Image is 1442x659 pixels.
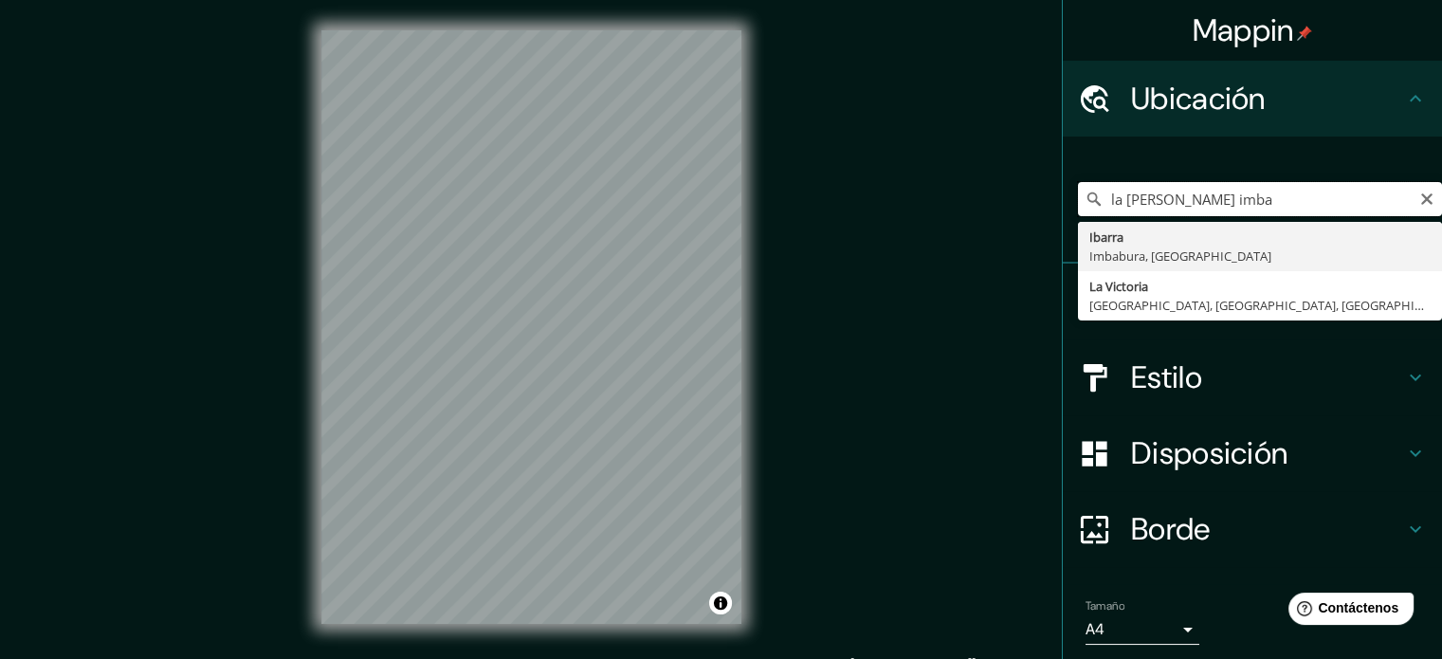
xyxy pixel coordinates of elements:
[1089,229,1123,246] font: Ibarra
[1089,278,1148,295] font: La Victoria
[1063,61,1442,137] div: Ubicación
[709,592,732,614] button: Activar o desactivar atribución
[1131,357,1202,397] font: Estilo
[1063,491,1442,567] div: Borde
[1273,585,1421,638] iframe: Lanzador de widgets de ayuda
[1063,339,1442,415] div: Estilo
[1297,26,1312,41] img: pin-icon.png
[1063,264,1442,339] div: Patas
[1086,598,1124,613] font: Tamaño
[1131,509,1211,549] font: Borde
[1063,415,1442,491] div: Disposición
[1131,79,1266,119] font: Ubicación
[1089,247,1271,265] font: Imbabura, [GEOGRAPHIC_DATA]
[1078,182,1442,216] input: Elige tu ciudad o zona
[1086,614,1199,645] div: A4
[1193,10,1294,50] font: Mappin
[1086,619,1104,639] font: A4
[1131,433,1287,473] font: Disposición
[1419,189,1434,207] button: Claro
[321,30,741,624] canvas: Mapa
